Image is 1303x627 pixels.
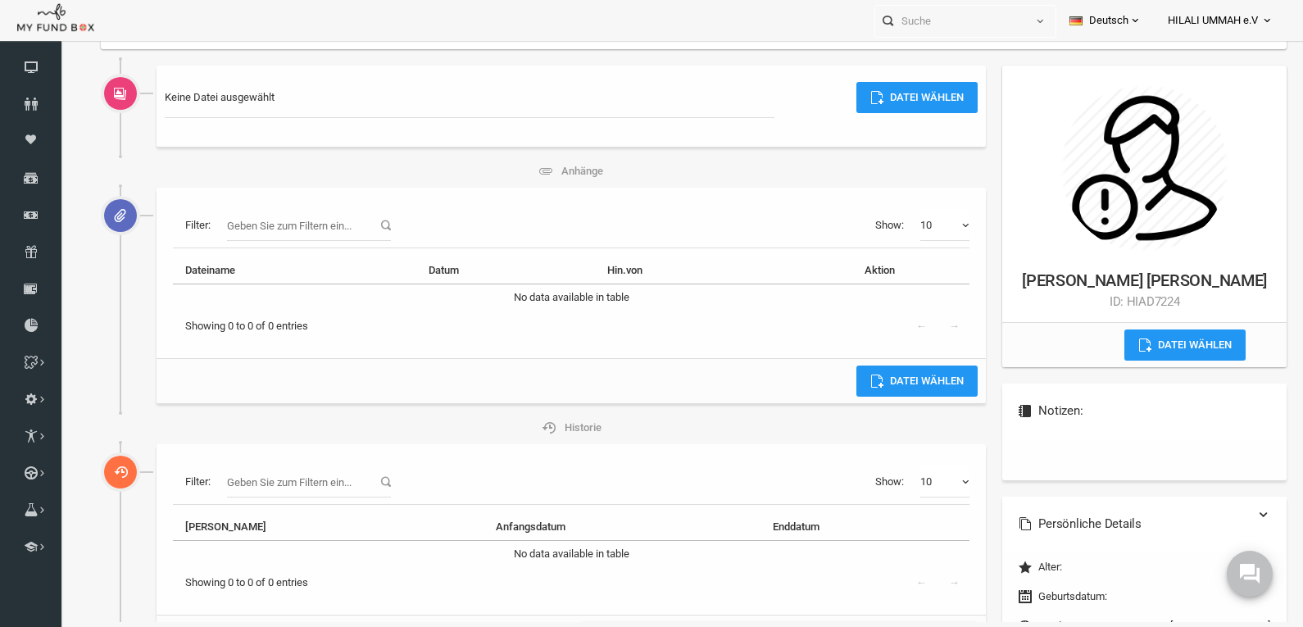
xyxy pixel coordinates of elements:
a: Patenschaften Liste [206,26,300,39]
a: ← [821,316,852,347]
th: Anfangsdatum [399,519,676,546]
label: Datei wählen [1040,334,1161,366]
th: Datum [332,262,511,289]
button: Show: [836,471,885,502]
iframe: Launcher button frame [1213,537,1287,611]
button: Show: [836,215,885,246]
span: Show: [791,222,819,239]
a: → [854,316,885,347]
label: Datei wählen [772,87,893,118]
span: Filter: [101,222,126,239]
input: Suche [875,6,1025,36]
span: 10 [836,222,865,239]
span: HILALI UMMAH e.V [1168,7,1258,35]
th: Hin.von [511,262,706,289]
th: Aktion [706,262,886,289]
li: Einzelheiten [302,25,372,41]
a: PATENSCHAFT VERWALTEN [57,26,189,39]
input: Filter: [143,215,306,246]
span: Filter: [101,479,126,495]
input: Filter: [143,471,306,502]
span: No file selected [80,94,190,111]
td: Alter: [918,557,1069,587]
img: whiteMFB.png [16,2,95,35]
span: 10 [836,479,865,495]
td: No data available in table [89,289,885,316]
label: Datei wählen [772,370,893,402]
small: ID: HIAD7224 [934,301,1186,313]
h6: [PERSON_NAME] [PERSON_NAME] [934,273,1186,313]
h6: Notizen: [934,407,1186,425]
th: [PERSON_NAME] [89,519,399,546]
div: Showing 0 to 0 of 0 entries [89,316,236,347]
span: Anhänge [477,170,519,182]
a: ← [821,572,852,603]
span: Show: [791,479,819,495]
td: Geburtsdatum: [918,587,1069,616]
th: Dateiname [89,262,332,289]
th: Enddatum [676,519,886,546]
span: Historie [480,426,517,438]
a: → [854,572,885,603]
td: No data available in table [89,546,885,572]
h6: Persönliche Details [934,520,1186,538]
div: Showing 0 to 0 of 0 entries [89,572,236,603]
